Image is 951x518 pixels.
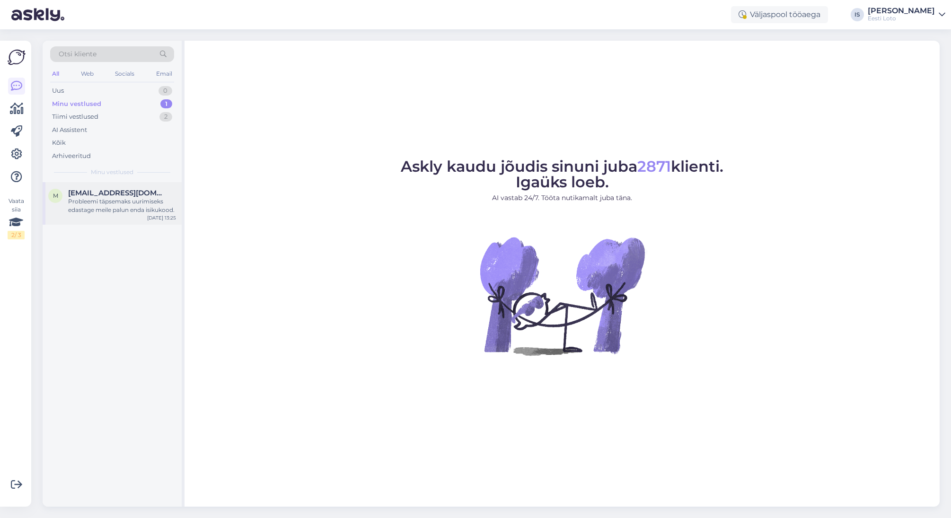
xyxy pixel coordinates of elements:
span: 2871 [637,157,671,176]
span: Minu vestlused [91,168,133,176]
div: Tiimi vestlused [52,112,98,122]
div: Väljaspool tööaega [731,6,828,23]
span: Askly kaudu jõudis sinuni juba klienti. Igaüks loeb. [401,157,723,191]
div: AI Assistent [52,125,87,135]
a: [PERSON_NAME]Eesti Loto [868,7,945,22]
div: 1 [160,99,172,109]
div: Uus [52,86,64,96]
div: 2 / 3 [8,231,25,239]
div: Kõik [52,138,66,148]
span: m [53,192,58,199]
img: Askly Logo [8,48,26,66]
div: Web [79,68,96,80]
div: Arhiveeritud [52,151,91,161]
div: All [50,68,61,80]
p: AI vastab 24/7. Tööta nutikamalt juba täna. [401,193,723,203]
div: Probleemi täpsemaks uurimiseks edastage meile palun enda isikukood. [68,197,176,214]
div: Email [154,68,174,80]
div: Vaata siia [8,197,25,239]
div: [DATE] 13:25 [147,214,176,221]
div: IS [851,8,864,21]
div: Socials [113,68,136,80]
span: Otsi kliente [59,49,97,59]
div: Minu vestlused [52,99,101,109]
div: Eesti Loto [868,15,935,22]
img: No Chat active [477,211,647,381]
span: metsmaire@gmail.com [68,189,167,197]
div: [PERSON_NAME] [868,7,935,15]
div: 0 [158,86,172,96]
div: 2 [159,112,172,122]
